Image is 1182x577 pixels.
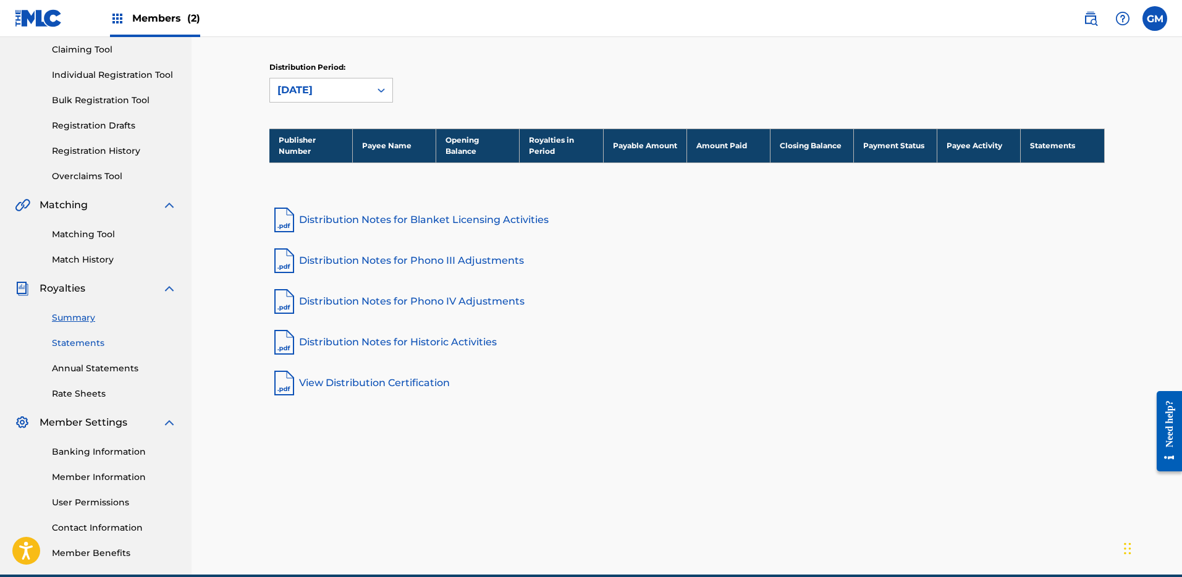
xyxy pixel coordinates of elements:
iframe: Resource Center [1147,382,1182,481]
span: Matching [40,198,88,213]
th: Publisher Number [269,128,353,162]
img: Matching [15,198,30,213]
a: Matching Tool [52,228,177,241]
th: Amount Paid [686,128,770,162]
img: pdf [269,287,299,316]
img: pdf [269,368,299,398]
img: Royalties [15,281,30,296]
th: Opening Balance [436,128,520,162]
span: Members [132,11,200,25]
a: Member Benefits [52,547,177,560]
img: expand [162,198,177,213]
a: Statements [52,337,177,350]
a: Distribution Notes for Phono IV Adjustments [269,287,1105,316]
div: Drag [1124,530,1131,567]
a: Match History [52,253,177,266]
th: Payee Name [353,128,436,162]
img: pdf [269,205,299,235]
a: Distribution Notes for Blanket Licensing Activities [269,205,1105,235]
a: Contact Information [52,521,177,534]
a: Registration History [52,145,177,158]
a: Claiming Tool [52,43,177,56]
img: expand [162,281,177,296]
th: Payment Status [853,128,937,162]
img: Top Rightsholders [110,11,125,26]
img: pdf [269,246,299,276]
th: Statements [1021,128,1104,162]
span: Royalties [40,281,85,296]
div: Help [1110,6,1135,31]
span: Member Settings [40,415,127,430]
img: expand [162,415,177,430]
a: Registration Drafts [52,119,177,132]
th: Payable Amount [603,128,686,162]
div: [DATE] [277,83,363,98]
a: Bulk Registration Tool [52,94,177,107]
a: Public Search [1078,6,1103,31]
img: MLC Logo [15,9,62,27]
a: Rate Sheets [52,387,177,400]
img: pdf [269,327,299,357]
a: Distribution Notes for Historic Activities [269,327,1105,357]
a: Annual Statements [52,362,177,375]
a: Overclaims Tool [52,170,177,183]
a: Member Information [52,471,177,484]
th: Payee Activity [937,128,1021,162]
a: View Distribution Certification [269,368,1105,398]
a: Individual Registration Tool [52,69,177,82]
img: Member Settings [15,415,30,430]
a: User Permissions [52,496,177,509]
img: search [1083,11,1098,26]
div: User Menu [1142,6,1167,31]
a: Banking Information [52,445,177,458]
th: Closing Balance [770,128,853,162]
span: (2) [187,12,200,24]
a: Summary [52,311,177,324]
iframe: Chat Widget [1120,518,1182,577]
p: Distribution Period: [269,62,393,73]
th: Royalties in Period [520,128,603,162]
img: help [1115,11,1130,26]
a: Distribution Notes for Phono III Adjustments [269,246,1105,276]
